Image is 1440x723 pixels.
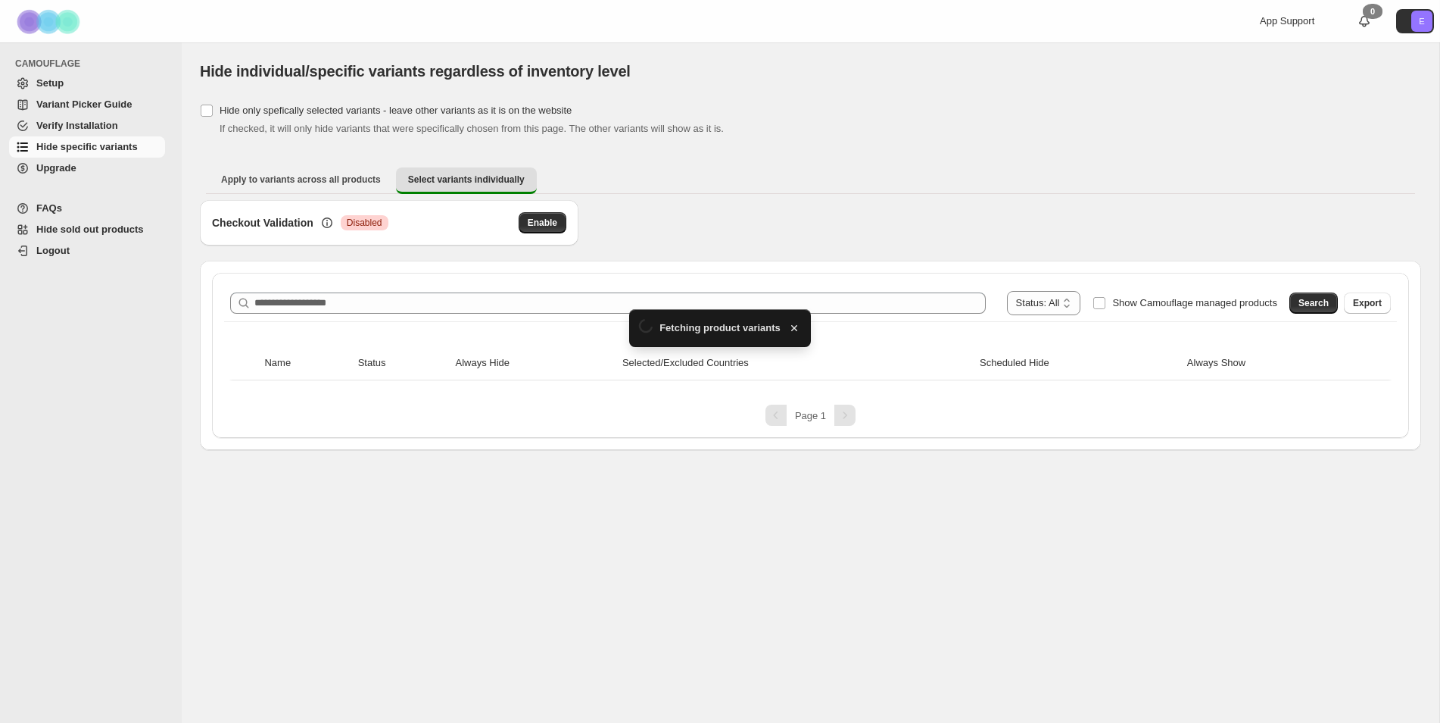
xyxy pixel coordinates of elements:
span: Logout [36,245,70,256]
div: Select variants individually [200,200,1421,450]
h3: Checkout Validation [212,215,313,230]
th: Always Show [1183,346,1361,380]
span: Disabled [347,217,382,229]
nav: Pagination [224,405,1397,426]
text: E [1419,17,1424,26]
button: Enable [519,212,566,233]
span: Search [1298,297,1329,309]
span: Fetching product variants [659,321,781,336]
span: App Support [1260,15,1314,27]
button: Apply to variants across all products [209,167,393,192]
span: Hide only spefically selected variants - leave other variants as it is on the website [220,105,572,116]
button: Export [1344,293,1391,314]
th: Selected/Excluded Countries [618,346,975,380]
a: Logout [9,240,165,261]
span: Avatar with initials E [1411,11,1432,32]
div: 0 [1363,4,1382,19]
a: Variant Picker Guide [9,94,165,115]
span: Page 1 [795,410,826,421]
span: Enable [528,217,557,229]
a: 0 [1357,14,1372,29]
span: CAMOUFLAGE [15,58,171,70]
th: Always Hide [451,346,618,380]
span: FAQs [36,202,62,214]
a: Hide specific variants [9,136,165,158]
a: Hide sold out products [9,219,165,240]
th: Status [354,346,451,380]
span: Apply to variants across all products [221,174,381,186]
span: Hide specific variants [36,141,138,152]
button: Avatar with initials E [1396,9,1434,33]
a: Setup [9,73,165,94]
button: Select variants individually [396,167,537,194]
span: Show Camouflage managed products [1112,297,1277,308]
span: Select variants individually [408,174,525,186]
span: Upgrade [36,162,76,174]
span: Hide individual/specific variants regardless of inventory level [200,63,631,80]
a: Verify Installation [9,115,165,136]
button: Search [1289,293,1338,314]
span: Export [1353,297,1382,309]
span: If checked, it will only hide variants that were specifically chosen from this page. The other va... [220,123,724,134]
span: Setup [36,77,64,89]
a: FAQs [9,198,165,219]
span: Hide sold out products [36,224,144,235]
th: Scheduled Hide [975,346,1183,380]
img: Camouflage [12,1,88,42]
span: Verify Installation [36,120,118,131]
th: Name [260,346,353,380]
a: Upgrade [9,158,165,179]
span: Variant Picker Guide [36,99,132,110]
